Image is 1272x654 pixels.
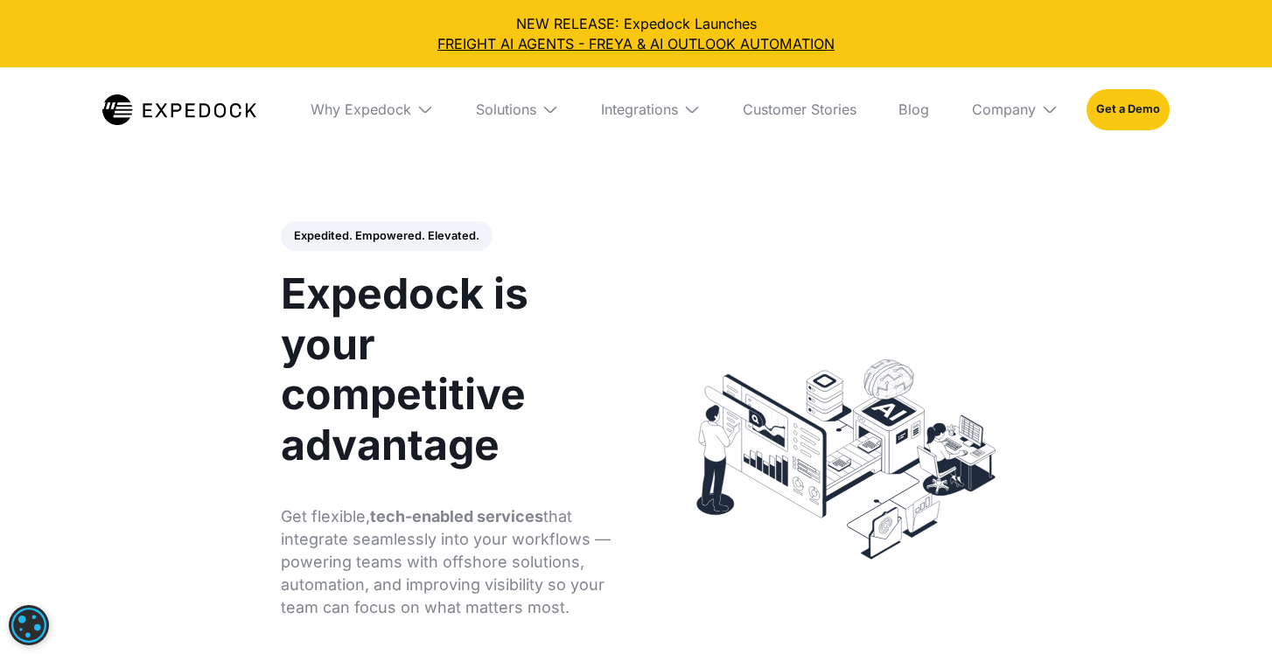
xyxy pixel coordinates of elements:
div: Solutions [476,101,536,118]
p: Get flexible, that integrate seamlessly into your workflows — powering teams with offshore soluti... [281,505,617,619]
div: Integrations [601,101,678,118]
div: Integrations [587,67,715,151]
iframe: Chat Widget [1185,570,1272,654]
div: Company [958,67,1073,151]
a: Get a Demo [1087,89,1170,130]
div: Why Expedock [297,67,448,151]
div: Company [972,101,1036,118]
div: Solutions [462,67,573,151]
div: NEW RELEASE: Expedock Launches [14,14,1258,53]
a: Customer Stories [729,67,870,151]
a: FREIGHT AI AGENTS - FREYA & AI OUTLOOK AUTOMATION [14,34,1258,53]
h1: Expedock is your competitive advantage [281,268,617,470]
div: Why Expedock [311,101,411,118]
strong: tech-enabled services [370,507,543,525]
a: Blog [884,67,943,151]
